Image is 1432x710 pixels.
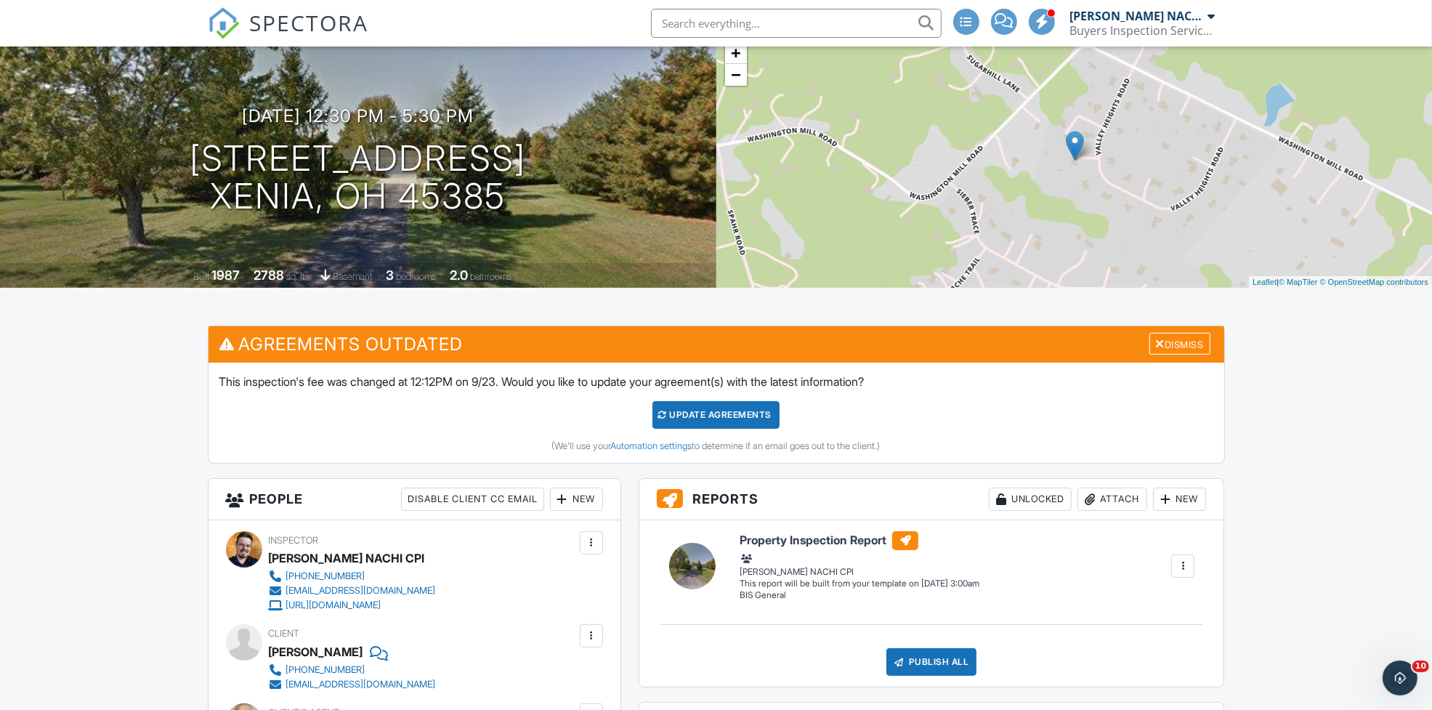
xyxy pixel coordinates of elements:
a: Automation settings [611,440,692,451]
span: basement [333,271,372,282]
div: Attach [1077,488,1147,511]
div: This inspection's fee was changed at 12:12PM on 9/23. Would you like to update your agreement(s) ... [209,363,1224,463]
h3: [DATE] 12:30 pm - 5:30 pm [242,106,474,126]
h6: Property Inspection Report [740,531,979,550]
span: Built [193,271,209,282]
div: New [550,488,603,511]
div: Update Agreements [652,401,780,429]
a: Zoom out [725,64,747,86]
a: Zoom in [725,42,747,64]
div: [URL][DOMAIN_NAME] [286,600,381,611]
h3: Reports [639,479,1224,520]
div: BIS General [740,589,979,602]
span: SPECTORA [250,7,369,38]
div: Buyers Inspection Service inc. [1070,23,1215,38]
div: [PERSON_NAME] [269,641,363,663]
span: Inspector [269,535,319,546]
div: Unlocked [989,488,1072,511]
div: 1987 [211,267,240,283]
a: [PHONE_NUMBER] [269,569,436,584]
h3: Agreements Outdated [209,326,1224,362]
a: [URL][DOMAIN_NAME] [269,598,436,613]
div: 3 [386,267,394,283]
span: 10 [1412,661,1429,672]
div: [PERSON_NAME] NACHI CPI [740,552,979,578]
div: [PERSON_NAME] NACHI CPI [1070,9,1205,23]
div: [PHONE_NUMBER] [286,664,365,676]
div: This report will be built from your template on [DATE] 3:00am [740,578,979,589]
div: [EMAIL_ADDRESS][DOMAIN_NAME] [286,679,436,690]
a: [EMAIL_ADDRESS][DOMAIN_NAME] [269,584,436,598]
div: | [1249,276,1432,289]
span: bedrooms [396,271,436,282]
div: Dismiss [1149,333,1210,355]
div: [EMAIL_ADDRESS][DOMAIN_NAME] [286,585,436,597]
span: bathrooms [470,271,511,282]
div: [PERSON_NAME] NACHI CPI [269,547,425,569]
a: [EMAIL_ADDRESS][DOMAIN_NAME] [269,677,436,692]
a: SPECTORA [208,20,369,50]
div: New [1153,488,1206,511]
input: Search everything... [651,9,942,38]
div: (We'll use your to determine if an email goes out to the client.) [219,440,1213,452]
div: 2.0 [450,267,468,283]
div: Publish All [886,648,977,676]
iframe: Intercom live chat [1383,661,1417,695]
a: © OpenStreetMap contributors [1320,278,1428,286]
div: Disable Client CC Email [401,488,544,511]
h3: People [209,479,620,520]
div: [PHONE_NUMBER] [286,570,365,582]
div: 2788 [254,267,284,283]
a: [PHONE_NUMBER] [269,663,436,677]
img: The Best Home Inspection Software - Spectora [208,7,240,39]
a: © MapTiler [1279,278,1318,286]
span: Client [269,628,300,639]
a: Leaflet [1253,278,1277,286]
span: sq. ft. [286,271,307,282]
h1: [STREET_ADDRESS] Xenia, OH 45385 [190,140,526,217]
